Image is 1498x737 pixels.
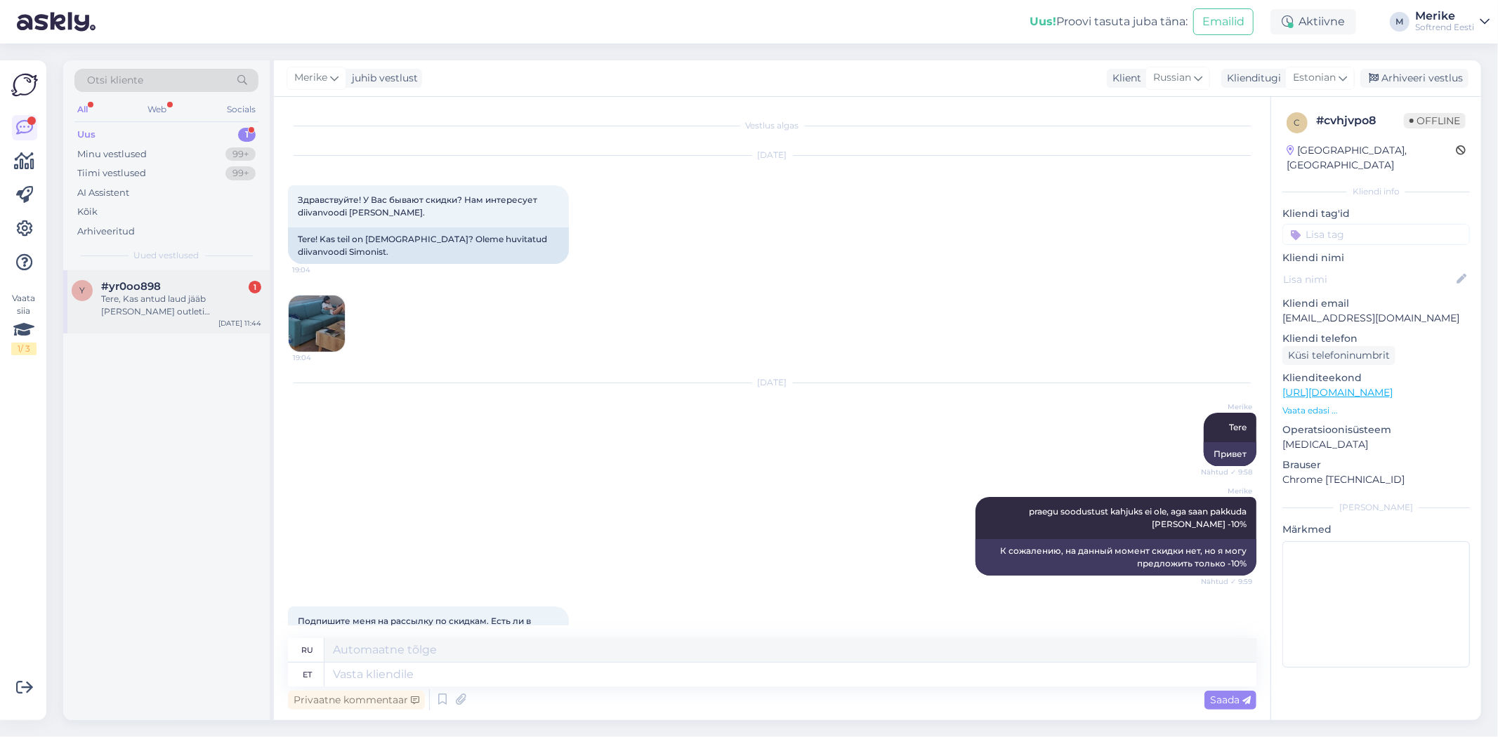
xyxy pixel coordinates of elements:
[1390,12,1410,32] div: M
[301,638,313,662] div: ru
[1415,22,1474,33] div: Softrend Eesti
[1282,206,1470,221] p: Kliendi tag'id
[101,280,161,293] span: #yr0oo898
[1200,486,1252,496] span: Merike
[1282,371,1470,385] p: Klienditeekond
[87,73,143,88] span: Otsi kliente
[77,147,147,161] div: Minu vestlused
[77,166,146,180] div: Tiimi vestlused
[1282,185,1470,198] div: Kliendi info
[1030,13,1188,30] div: Proovi tasuta juba täna:
[1415,11,1474,22] div: Merike
[1282,251,1470,265] p: Kliendi nimi
[218,318,261,328] div: [DATE] 11:44
[1270,9,1356,34] div: Aktiivne
[1153,70,1191,86] span: Russian
[1107,71,1141,86] div: Klient
[288,376,1256,389] div: [DATE]
[1282,472,1470,487] p: Chrome [TECHNICAL_ID]
[303,663,312,686] div: et
[77,225,135,239] div: Arhiveeritud
[224,100,258,119] div: Socials
[1210,693,1251,706] span: Saada
[1221,71,1281,86] div: Klienditugi
[346,71,418,86] div: juhib vestlust
[1282,522,1470,537] p: Märkmed
[975,539,1256,576] div: К сожалению, на данный момент скидки нет, но я могу предложить только -10%
[225,166,256,180] div: 99+
[77,128,96,142] div: Uus
[1415,11,1490,33] a: MerikeSoftrend Eesti
[1404,113,1466,128] span: Offline
[1282,331,1470,346] p: Kliendi telefon
[288,119,1256,132] div: Vestlus algas
[79,285,85,296] span: y
[1287,143,1456,173] div: [GEOGRAPHIC_DATA], [GEOGRAPHIC_DATA]
[145,100,170,119] div: Web
[293,352,346,363] span: 19:04
[288,691,425,710] div: Privaatne kommentaar
[1282,296,1470,311] p: Kliendi email
[1204,442,1256,466] div: Привет
[1282,346,1395,365] div: Küsi telefoninumbrit
[77,186,129,200] div: AI Assistent
[1282,224,1470,245] input: Lisa tag
[294,70,327,86] span: Merike
[298,616,558,651] span: Подпишите меня на рассылку по скидкам. Есть ли в [GEOGRAPHIC_DATA] магазин, где можно посиотреть ...
[1030,15,1056,28] b: Uus!
[101,293,261,318] div: Tere, Kas antud laud jääb [PERSON_NAME] outleti [PERSON_NAME] valikusse ? Või tegu on lõpumüügiga...
[238,128,256,142] div: 1
[1282,501,1470,514] div: [PERSON_NAME]
[1029,506,1249,529] span: praegu soodustust kahjuks ei ole, aga saan pakkuda [PERSON_NAME] -10%
[298,194,539,218] span: Здравствуйте! У Вас бывают скидки? Нам интересует diivanvoodi [PERSON_NAME].
[1282,437,1470,452] p: [MEDICAL_DATA]
[1193,8,1254,35] button: Emailid
[289,296,345,352] img: Attachment
[1200,467,1252,477] span: Nähtud ✓ 9:58
[288,227,569,264] div: Tere! Kas teil on [DEMOGRAPHIC_DATA]? Oleme huvitatud diivanvoodi Simonist.
[292,265,345,275] span: 19:04
[1282,404,1470,417] p: Vaata edasi ...
[1200,576,1252,587] span: Nähtud ✓ 9:59
[1316,112,1404,129] div: # cvhjvpo8
[1360,69,1469,88] div: Arhiveeri vestlus
[1282,423,1470,437] p: Operatsioonisüsteem
[225,147,256,161] div: 99+
[134,249,199,262] span: Uued vestlused
[77,205,98,219] div: Kõik
[1283,272,1454,287] input: Lisa nimi
[74,100,91,119] div: All
[1293,70,1336,86] span: Estonian
[1200,401,1252,412] span: Merike
[11,72,38,98] img: Askly Logo
[1229,422,1247,432] span: Tere
[11,292,37,355] div: Vaata siia
[11,343,37,355] div: 1 / 3
[249,281,261,293] div: 1
[1282,311,1470,326] p: [EMAIL_ADDRESS][DOMAIN_NAME]
[1294,117,1301,128] span: c
[1282,458,1470,472] p: Brauser
[288,149,1256,161] div: [DATE]
[1282,386,1393,399] a: [URL][DOMAIN_NAME]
